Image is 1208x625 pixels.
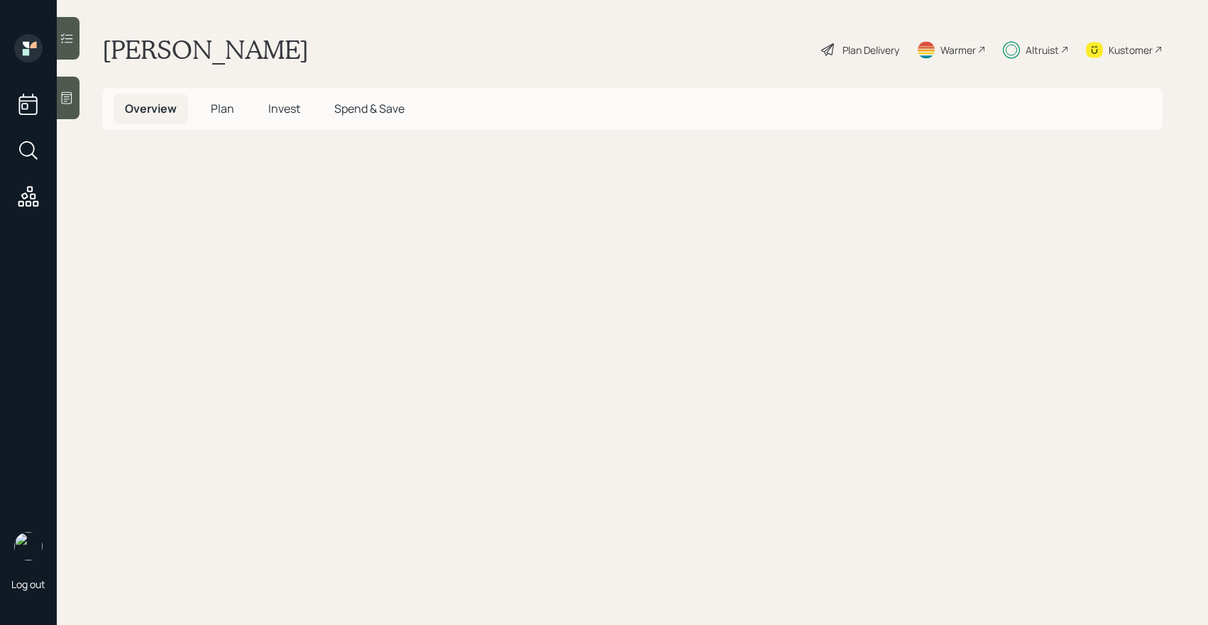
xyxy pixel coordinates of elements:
span: Overview [125,101,177,116]
span: Invest [268,101,300,116]
div: Kustomer [1109,43,1153,57]
h1: [PERSON_NAME] [102,34,309,65]
div: Altruist [1026,43,1059,57]
span: Plan [211,101,234,116]
span: Spend & Save [334,101,405,116]
div: Warmer [940,43,976,57]
div: Plan Delivery [842,43,899,57]
div: Log out [11,577,45,591]
img: sami-boghos-headshot.png [14,532,43,560]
